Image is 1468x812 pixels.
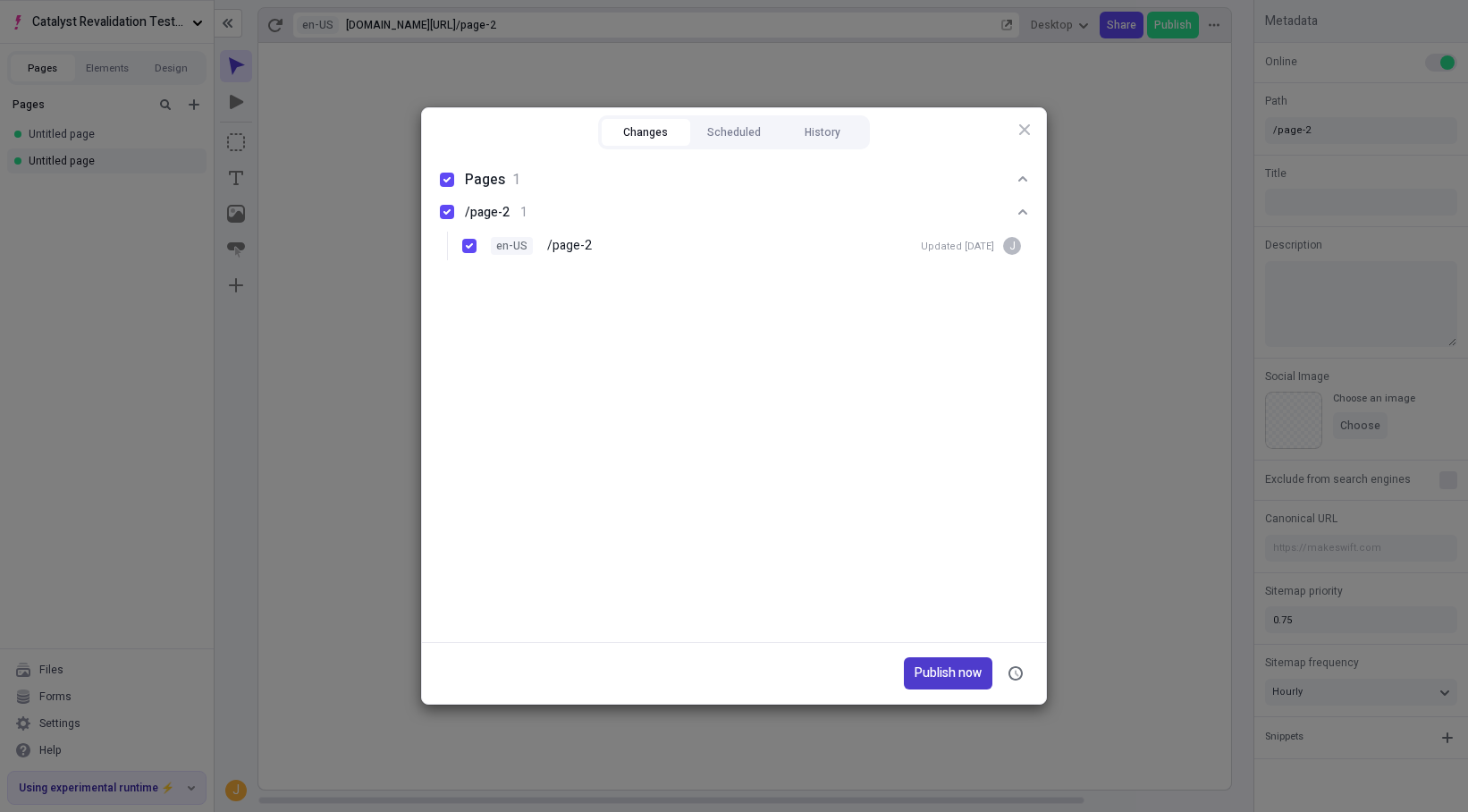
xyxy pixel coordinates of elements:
[465,169,505,190] span: Pages
[915,664,982,683] span: Publish now
[491,237,533,255] div: en-US
[921,240,994,253] div: Updated [DATE]
[1003,237,1021,255] div: J
[433,196,1035,230] button: en-US/page-2Updated [DATE]J
[433,164,1035,196] button: Pages1
[465,203,510,223] span: /page-2
[690,119,779,146] button: Scheduled
[512,169,520,190] span: 1
[904,657,992,689] button: Publish now
[778,119,866,146] button: History
[602,119,690,146] button: Changes
[547,236,592,256] p: /page-2
[520,203,527,223] span: 1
